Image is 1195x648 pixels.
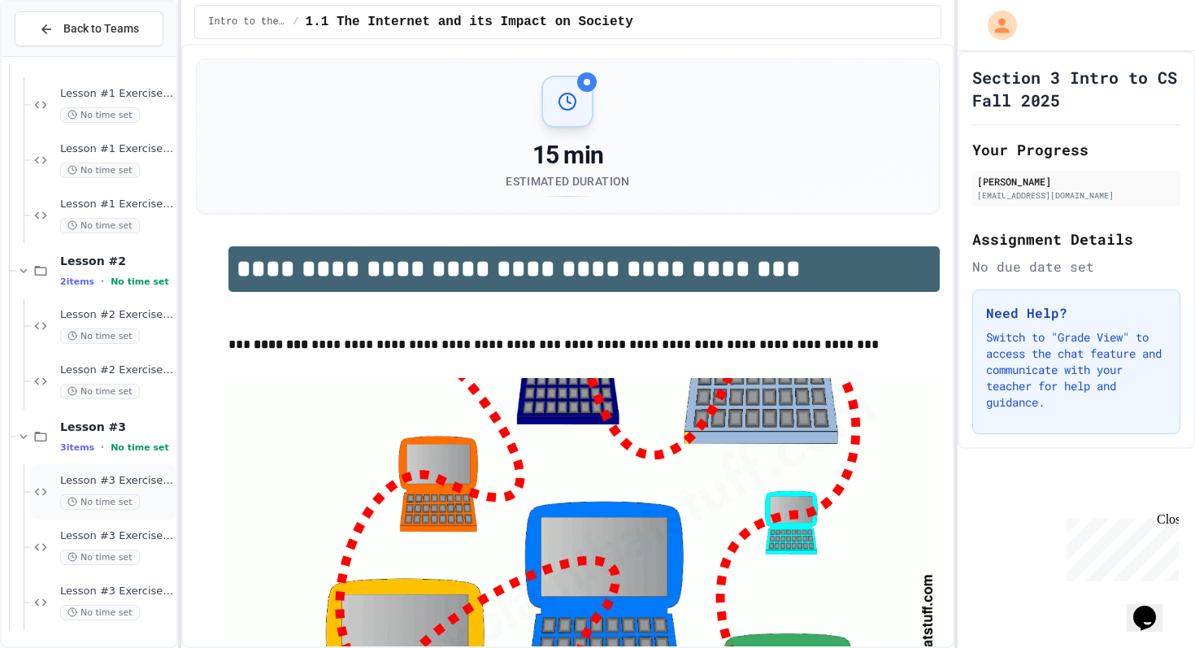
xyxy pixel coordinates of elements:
span: 3 items [60,442,94,453]
h1: Section 3 Intro to CS Fall 2025 [972,66,1180,111]
span: Lesson #2 [60,254,173,268]
iframe: chat widget [1127,583,1179,632]
span: Back to Teams [63,20,139,37]
div: My Account [971,7,1021,44]
div: 15 min [506,141,629,170]
div: Chat with us now!Close [7,7,112,103]
span: No time set [111,442,169,453]
span: No time set [60,384,140,399]
div: No due date set [972,257,1180,276]
div: [PERSON_NAME] [977,174,1175,189]
span: Lesson #3 Exercise #3.3 [60,585,173,598]
span: No time set [60,328,140,344]
span: Lesson #2 Exercise #2.2 [60,363,173,377]
span: No time set [60,550,140,565]
span: • [101,275,104,288]
h3: Need Help? [986,303,1167,323]
span: Lesson #1 Exercise #1.3 [60,198,173,211]
span: No time set [60,494,140,510]
span: No time set [60,605,140,620]
span: • [101,441,104,454]
div: [EMAIL_ADDRESS][DOMAIN_NAME] [977,189,1175,202]
span: No time set [60,218,140,233]
span: Lesson #3 [60,420,173,434]
iframe: chat widget [1060,512,1179,581]
p: Switch to "Grade View" to access the chat feature and communicate with your teacher for help and ... [986,329,1167,411]
span: 2 items [60,276,94,287]
span: / [293,15,298,28]
h2: Your Progress [972,138,1180,161]
span: Lesson #2 Exercise #2.1 [60,308,173,322]
h2: Assignment Details [972,228,1180,250]
span: Lesson #1 Exercise #1.2 [60,142,173,156]
button: Back to Teams [15,11,163,46]
span: 1.1 The Internet and its Impact on Society [306,12,633,32]
span: Intro to the Web [208,15,286,28]
span: Lesson #3 Exercise #3.1 [60,474,173,488]
span: No time set [60,163,140,178]
span: Lesson #3 Exercise #3.2 [60,529,173,543]
div: Estimated Duration [506,173,629,189]
span: No time set [111,276,169,287]
span: Lesson #1 Exercise #1.1 [60,87,173,101]
span: No time set [60,107,140,123]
